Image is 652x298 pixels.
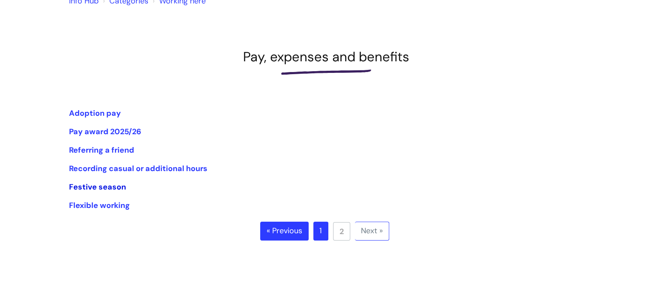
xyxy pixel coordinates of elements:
a: 2 [333,222,350,241]
a: « Previous [260,222,309,241]
a: Pay award 2025/26 [69,126,141,137]
a: Next » [355,222,389,241]
h1: Pay, expenses and benefits [69,49,583,65]
a: 1 [313,222,328,241]
a: Referring a friend [69,145,134,155]
a: Festive season [69,182,126,192]
a: Flexible working [69,200,130,211]
a: Recording casual or additional hours [69,163,207,174]
a: Adoption pay [69,108,121,118]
